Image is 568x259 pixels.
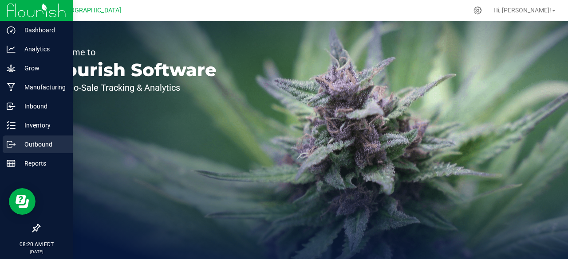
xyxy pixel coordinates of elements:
[7,159,16,168] inline-svg: Reports
[4,240,69,248] p: 08:20 AM EDT
[16,63,69,73] p: Grow
[48,61,217,79] p: Flourish Software
[48,48,217,57] p: Welcome to
[7,26,16,35] inline-svg: Dashboard
[16,139,69,150] p: Outbound
[16,101,69,112] p: Inbound
[9,188,35,215] iframe: Resource center
[7,102,16,111] inline-svg: Inbound
[4,248,69,255] p: [DATE]
[7,83,16,92] inline-svg: Manufacturing
[7,121,16,130] inline-svg: Inventory
[16,82,69,93] p: Manufacturing
[16,44,69,54] p: Analytics
[16,120,69,131] p: Inventory
[7,140,16,149] inline-svg: Outbound
[7,64,16,73] inline-svg: Grow
[16,25,69,35] p: Dashboard
[48,83,217,92] p: Seed-to-Sale Tracking & Analytics
[16,158,69,169] p: Reports
[493,7,551,14] span: Hi, [PERSON_NAME]!
[472,6,483,15] div: Manage settings
[60,7,121,14] span: [GEOGRAPHIC_DATA]
[7,45,16,54] inline-svg: Analytics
